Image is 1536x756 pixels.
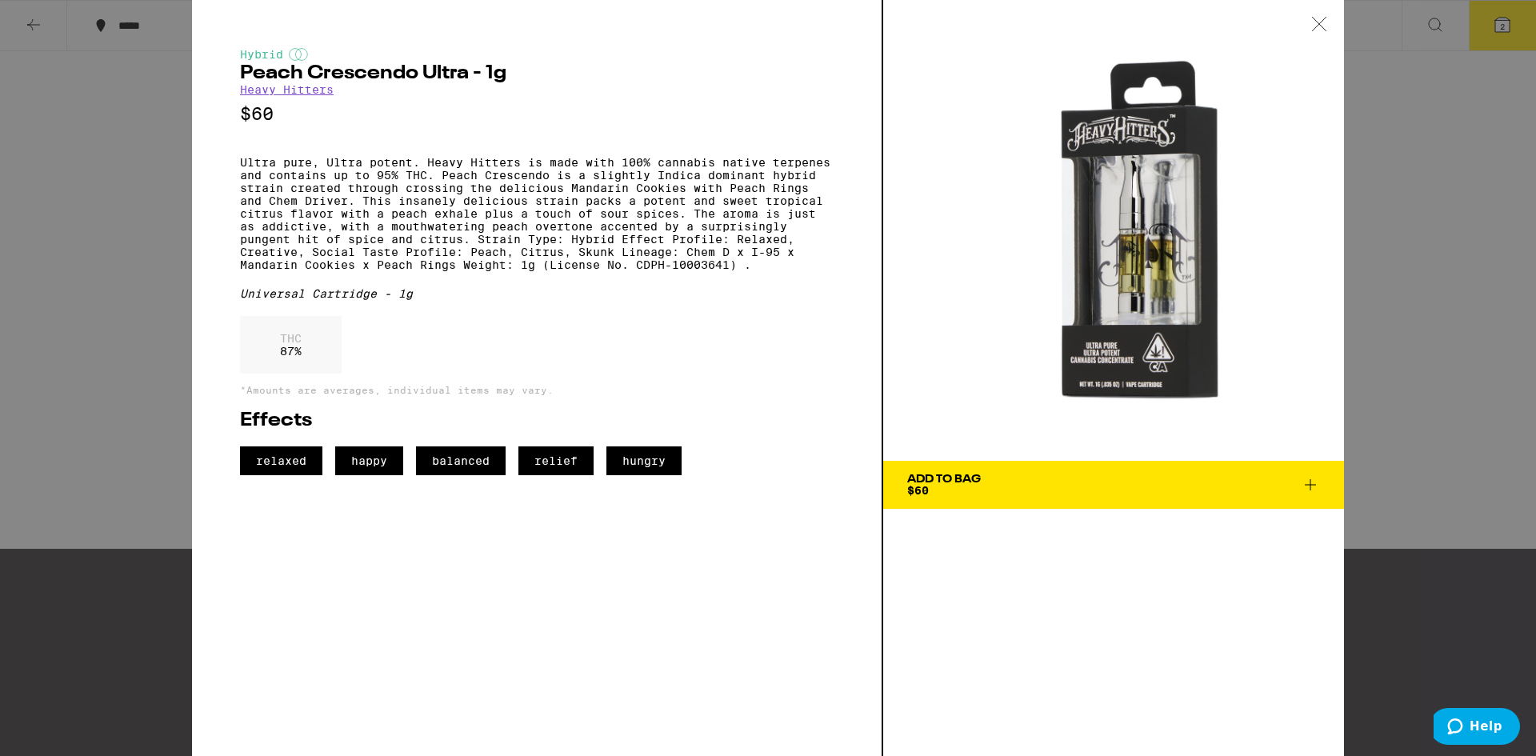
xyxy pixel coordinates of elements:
div: Add To Bag [907,474,981,485]
span: happy [335,446,403,475]
h2: Peach Crescendo Ultra - 1g [240,64,834,83]
span: hungry [606,446,682,475]
div: 87 % [240,316,342,374]
p: $60 [240,104,834,124]
button: Add To Bag$60 [883,461,1344,509]
div: Universal Cartridge - 1g [240,287,834,300]
iframe: Opens a widget where you can find more information [1434,708,1520,748]
p: *Amounts are averages, individual items may vary. [240,385,834,395]
h2: Effects [240,411,834,430]
p: Ultra pure, Ultra potent. Heavy Hitters is made with 100% cannabis native terpenes and contains u... [240,156,834,271]
span: balanced [416,446,506,475]
a: Heavy Hitters [240,83,334,96]
span: relief [518,446,594,475]
div: Hybrid [240,48,834,61]
span: $60 [907,484,929,497]
img: hybridColor.svg [289,48,308,61]
p: THC [280,332,302,345]
span: relaxed [240,446,322,475]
